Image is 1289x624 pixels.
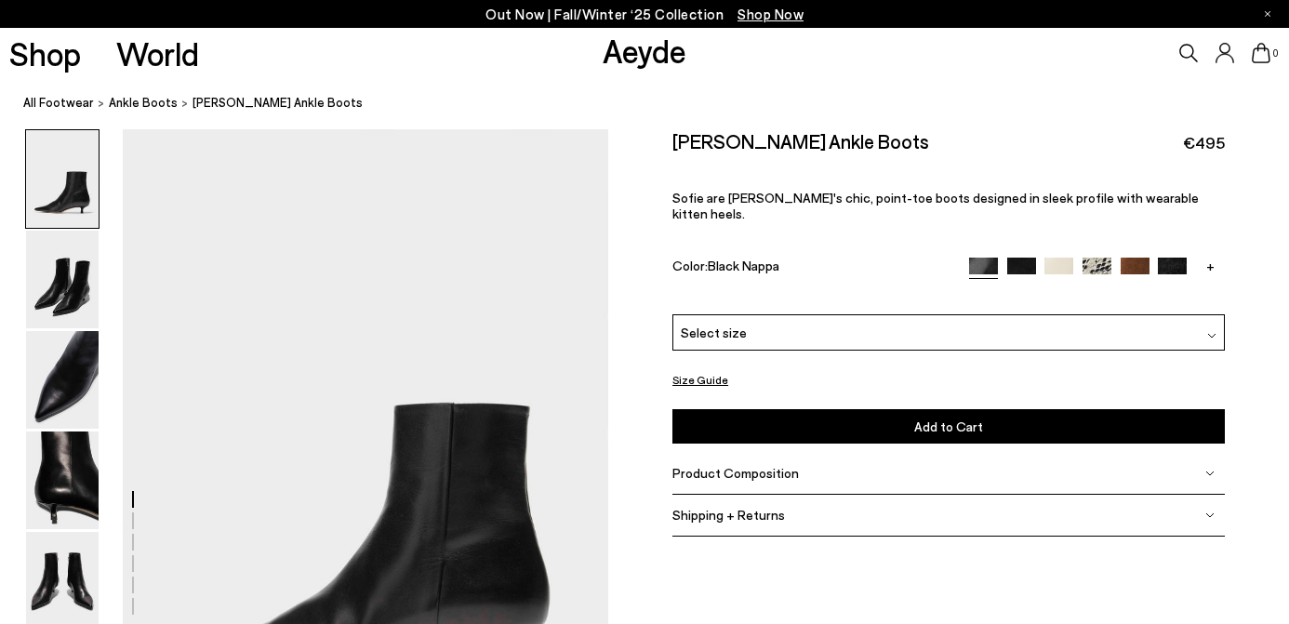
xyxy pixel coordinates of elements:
img: Sofie Leather Ankle Boots - Image 3 [26,331,99,429]
h2: [PERSON_NAME] Ankle Boots [672,129,929,153]
a: Aeyde [603,31,686,70]
span: Shipping + Returns [672,507,785,523]
img: svg%3E [1205,469,1215,478]
img: Sofie Leather Ankle Boots - Image 4 [26,431,99,529]
img: svg%3E [1205,511,1215,520]
a: Shop [9,37,81,70]
span: 0 [1270,48,1280,59]
p: Out Now | Fall/Winter ‘25 Collection [485,3,804,26]
a: ankle boots [109,93,178,113]
img: Sofie Leather Ankle Boots - Image 2 [26,231,99,328]
span: €495 [1183,131,1225,154]
a: 0 [1252,43,1270,63]
span: Product Composition [672,465,799,481]
span: Black Nappa [708,258,779,273]
a: All Footwear [23,93,94,113]
img: svg%3E [1207,331,1216,340]
button: Size Guide [672,368,728,392]
span: Navigate to /collections/new-in [738,6,804,22]
span: ankle boots [109,95,178,110]
span: Select size [681,323,747,342]
span: [PERSON_NAME] Ankle Boots [193,93,363,113]
img: Sofie Leather Ankle Boots - Image 1 [26,130,99,228]
a: + [1196,258,1225,274]
span: Add to Cart [914,418,983,434]
div: Color: [672,258,951,279]
button: Add to Cart [672,409,1225,444]
span: Sofie are [PERSON_NAME]'s chic, point-toe boots designed in sleek profile with wearable kitten he... [672,190,1199,221]
nav: breadcrumb [23,78,1289,129]
a: World [116,37,199,70]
